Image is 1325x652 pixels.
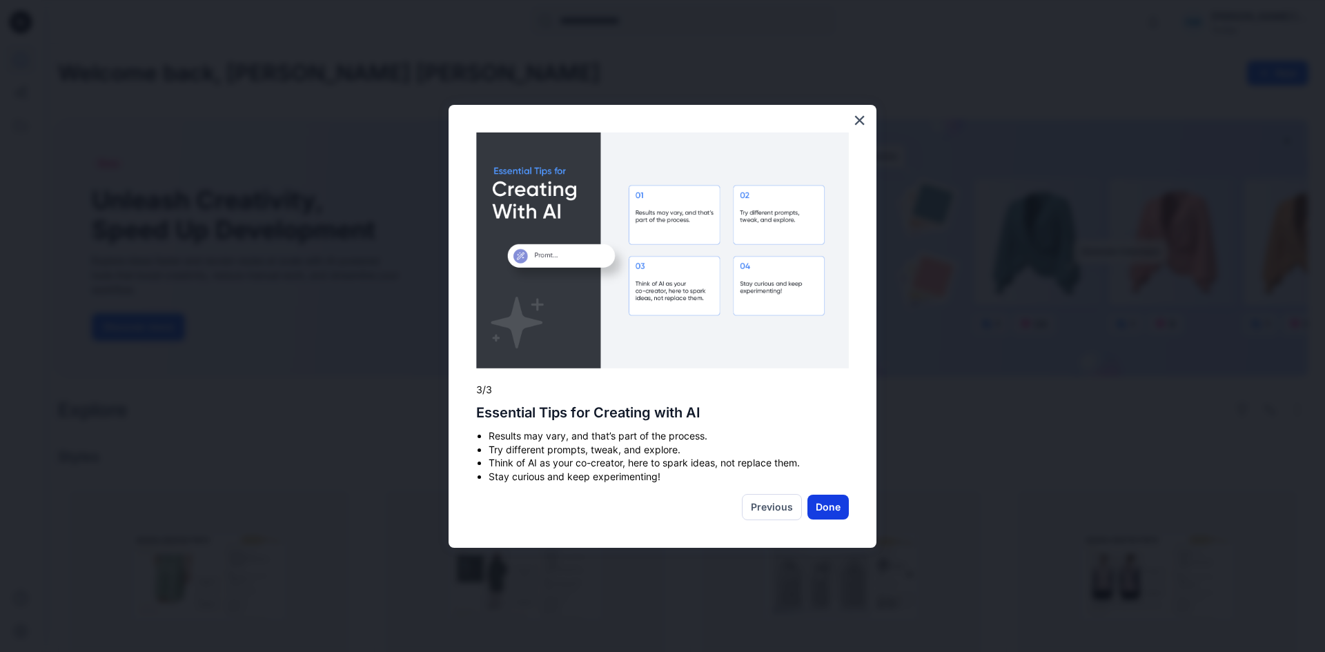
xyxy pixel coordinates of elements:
[489,470,849,484] li: Stay curious and keep experimenting!
[476,383,849,397] p: 3/3
[807,495,849,520] button: Done
[489,429,849,443] li: Results may vary, and that’s part of the process.
[489,456,849,470] li: Think of AI as your co-creator, here to spark ideas, not replace them.
[853,109,866,131] button: Close
[742,494,802,520] button: Previous
[489,443,849,457] li: Try different prompts, tweak, and explore.
[476,404,849,421] h2: Essential Tips for Creating with AI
